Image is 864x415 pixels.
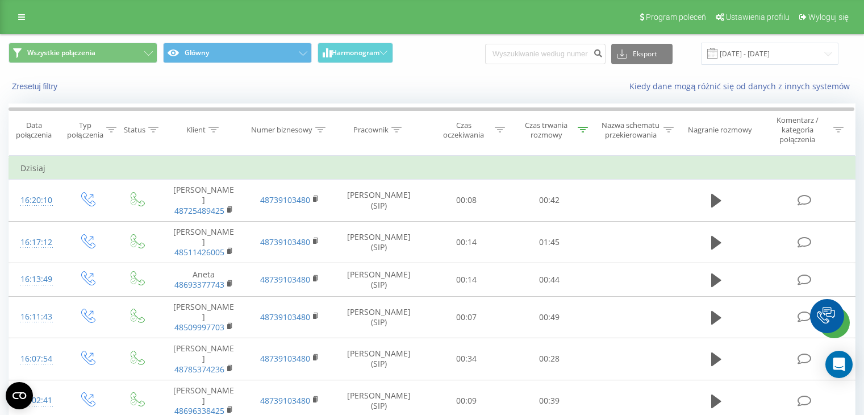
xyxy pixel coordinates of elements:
td: 00:08 [425,180,508,222]
button: Harmonogram [318,43,393,63]
div: 16:17:12 [20,231,51,254]
input: Wyszukiwanie według numeru [485,44,606,64]
a: 48785374236 [174,364,224,375]
a: 48725489425 [174,205,224,216]
span: Ustawienia profilu [726,13,790,22]
div: Nazwa schematu przekierowania [601,121,661,140]
td: [PERSON_NAME] (SIP) [333,263,425,296]
div: Nagranie rozmowy [688,125,752,135]
span: Wszystkie połączenia [27,48,95,57]
div: Data połączenia [9,121,59,140]
a: 48739103480 [260,395,310,406]
a: 48739103480 [260,236,310,247]
td: 00:14 [425,221,508,263]
div: Status [124,125,145,135]
a: 48739103480 [260,274,310,285]
td: [PERSON_NAME] (SIP) [333,296,425,338]
a: 48739103480 [260,194,310,205]
td: [PERSON_NAME] (SIP) [333,221,425,263]
td: [PERSON_NAME] [161,338,247,380]
td: 00:34 [425,338,508,380]
span: Wyloguj się [808,13,849,22]
td: 01:45 [508,221,590,263]
a: 48739103480 [260,312,310,322]
div: 16:13:49 [20,268,51,290]
td: [PERSON_NAME] [161,180,247,222]
a: Kiedy dane mogą różnić się od danych z innych systemów [629,81,855,92]
td: 00:49 [508,296,590,338]
td: [PERSON_NAME] (SIP) [333,180,425,222]
button: Zresetuj filtry [9,81,63,92]
td: Aneta [161,263,247,296]
button: Główny [163,43,312,63]
button: Eksport [611,44,673,64]
span: Program poleceń [646,13,706,22]
div: 16:07:54 [20,348,51,370]
td: 00:44 [508,263,590,296]
div: 16:20:10 [20,189,51,211]
div: Czas trwania rozmowy [518,121,575,140]
td: [PERSON_NAME] [161,221,247,263]
div: Typ połączenia [67,121,103,140]
div: Numer biznesowy [251,125,312,135]
div: 16:02:41 [20,389,51,412]
td: 00:42 [508,180,590,222]
td: [PERSON_NAME] (SIP) [333,338,425,380]
span: Harmonogram [332,49,379,57]
div: Pracownik [353,125,389,135]
button: Open CMP widget [6,382,33,409]
a: 48693377743 [174,279,224,290]
div: 16:11:43 [20,306,51,328]
div: Czas oczekiwania [436,121,492,140]
td: 00:14 [425,263,508,296]
div: Komentarz / kategoria połączenia [764,115,830,144]
td: 00:28 [508,338,590,380]
td: Dzisiaj [9,157,855,180]
a: 48509997703 [174,322,224,333]
td: 00:07 [425,296,508,338]
a: 48511426005 [174,247,224,258]
a: 48739103480 [260,353,310,364]
button: Wszystkie połączenia [9,43,157,63]
div: Open Intercom Messenger [825,351,853,378]
td: [PERSON_NAME] [161,296,247,338]
div: Klient [186,125,206,135]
